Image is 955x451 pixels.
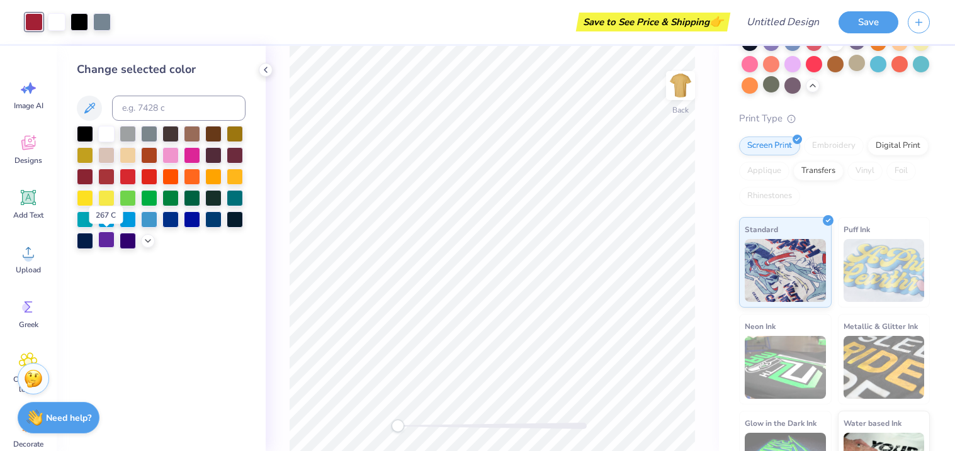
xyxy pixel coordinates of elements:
span: Metallic & Glitter Ink [844,320,918,333]
span: 👉 [709,14,723,29]
button: Save [839,11,898,33]
div: Digital Print [867,136,929,155]
div: Change selected color [77,61,246,78]
span: Glow in the Dark Ink [745,416,817,430]
img: Metallic & Glitter Ink [844,336,925,399]
div: Embroidery [804,136,864,155]
span: Neon Ink [745,320,776,333]
div: Back [672,104,689,116]
span: Add Text [13,210,43,220]
div: Accessibility label [392,420,404,432]
img: Back [668,73,693,98]
div: Print Type [739,111,930,126]
span: Puff Ink [844,223,870,236]
img: Standard [745,239,826,302]
span: Standard [745,223,778,236]
div: Transfers [793,162,844,181]
div: Screen Print [739,136,800,155]
img: Neon Ink [745,336,826,399]
span: Designs [14,155,42,165]
div: Applique [739,162,789,181]
div: Foil [886,162,916,181]
span: Clipart & logos [8,374,49,394]
div: Rhinestones [739,187,800,206]
span: Decorate [13,439,43,449]
input: e.g. 7428 c [112,96,246,121]
img: Puff Ink [844,239,925,302]
input: Untitled Design [737,9,829,35]
strong: Need help? [46,412,91,424]
div: Vinyl [847,162,883,181]
span: Upload [16,265,41,275]
div: Save to See Price & Shipping [579,13,727,31]
span: Image AI [14,101,43,111]
span: Greek [19,320,38,330]
div: 267 C [89,206,123,224]
span: Water based Ink [844,416,901,430]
